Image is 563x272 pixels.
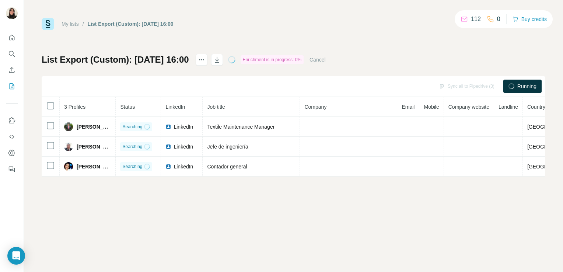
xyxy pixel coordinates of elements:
span: Country [527,104,545,110]
div: Enrichment is in progress: 0% [241,55,304,64]
div: List Export (Custom): [DATE] 16:00 [88,20,174,28]
button: Buy credits [513,14,547,24]
img: Avatar [64,142,73,151]
span: LinkedIn [174,163,193,170]
span: Running [517,83,536,90]
span: Searching [122,163,142,170]
h1: List Export (Custom): [DATE] 16:00 [42,54,189,66]
a: My lists [62,21,79,27]
span: Company website [448,104,489,110]
span: Searching [122,143,142,150]
img: Avatar [6,7,18,19]
img: LinkedIn logo [165,144,171,150]
p: 0 [497,15,500,24]
button: Quick start [6,31,18,44]
span: Company [304,104,326,110]
button: Feedback [6,163,18,176]
span: Jefe de ingeniería [207,144,248,150]
span: LinkedIn [165,104,185,110]
img: Avatar [64,162,73,171]
span: Mobile [424,104,439,110]
span: LinkedIn [174,123,193,130]
div: Open Intercom Messenger [7,247,25,265]
img: LinkedIn logo [165,164,171,170]
img: LinkedIn logo [165,124,171,130]
span: Email [402,104,415,110]
span: Landline [499,104,518,110]
li: / [83,20,84,28]
span: [PERSON_NAME] [77,163,111,170]
span: Contador general [207,164,247,170]
span: 3 Profiles [64,104,85,110]
img: Surfe Logo [42,18,54,30]
span: Job title [207,104,225,110]
button: Search [6,47,18,60]
button: Enrich CSV [6,63,18,77]
span: [PERSON_NAME] [77,123,111,130]
button: My lists [6,80,18,93]
span: Textile Maintenance Manager [207,124,274,130]
button: Dashboard [6,146,18,160]
button: Use Surfe API [6,130,18,143]
button: Use Surfe on LinkedIn [6,114,18,127]
span: Status [120,104,135,110]
span: [PERSON_NAME] [77,143,111,150]
span: Searching [122,123,142,130]
button: actions [196,54,207,66]
button: Cancel [310,56,326,63]
img: Avatar [64,122,73,131]
span: LinkedIn [174,143,193,150]
p: 112 [471,15,481,24]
